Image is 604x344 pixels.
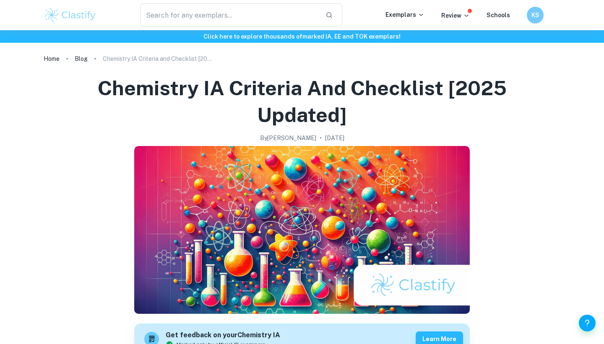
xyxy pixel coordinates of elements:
[531,10,540,20] h6: KS
[260,133,316,143] h2: By [PERSON_NAME]
[441,11,470,20] p: Review
[134,146,470,314] img: Chemistry IA Criteria and Checklist [2025 updated] cover image
[103,54,212,63] p: Chemistry IA Criteria and Checklist [2025 updated]
[527,7,544,23] button: KS
[325,133,344,143] h2: [DATE]
[44,7,97,23] img: Clastify logo
[140,3,319,27] input: Search for any exemplars...
[54,75,550,128] h1: Chemistry IA Criteria and Checklist [2025 updated]
[166,330,280,341] h6: Get feedback on your Chemistry IA
[579,315,596,331] button: Help and Feedback
[2,32,602,41] h6: Click here to explore thousands of marked IA, EE and TOK exemplars !
[385,10,424,19] p: Exemplars
[487,12,510,18] a: Schools
[320,133,322,143] p: •
[44,53,60,65] a: Home
[75,53,88,65] a: Blog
